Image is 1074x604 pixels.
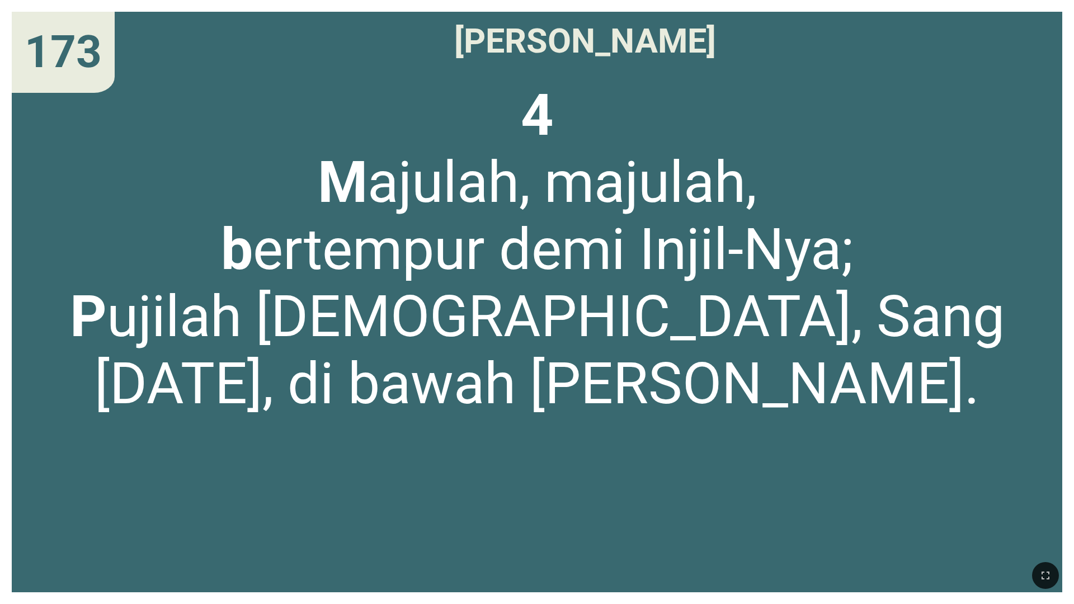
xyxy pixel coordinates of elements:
span: 173 [25,26,102,78]
span: [PERSON_NAME] [454,21,716,61]
span: ajulah, majulah, ertempur demi Injil-Nya; ujilah [DEMOGRAPHIC_DATA], Sang [DATE], di bawah [PERSO... [24,82,1051,417]
b: 4 [521,82,554,149]
b: P [70,283,107,350]
b: b [221,216,253,283]
b: M [318,149,368,216]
